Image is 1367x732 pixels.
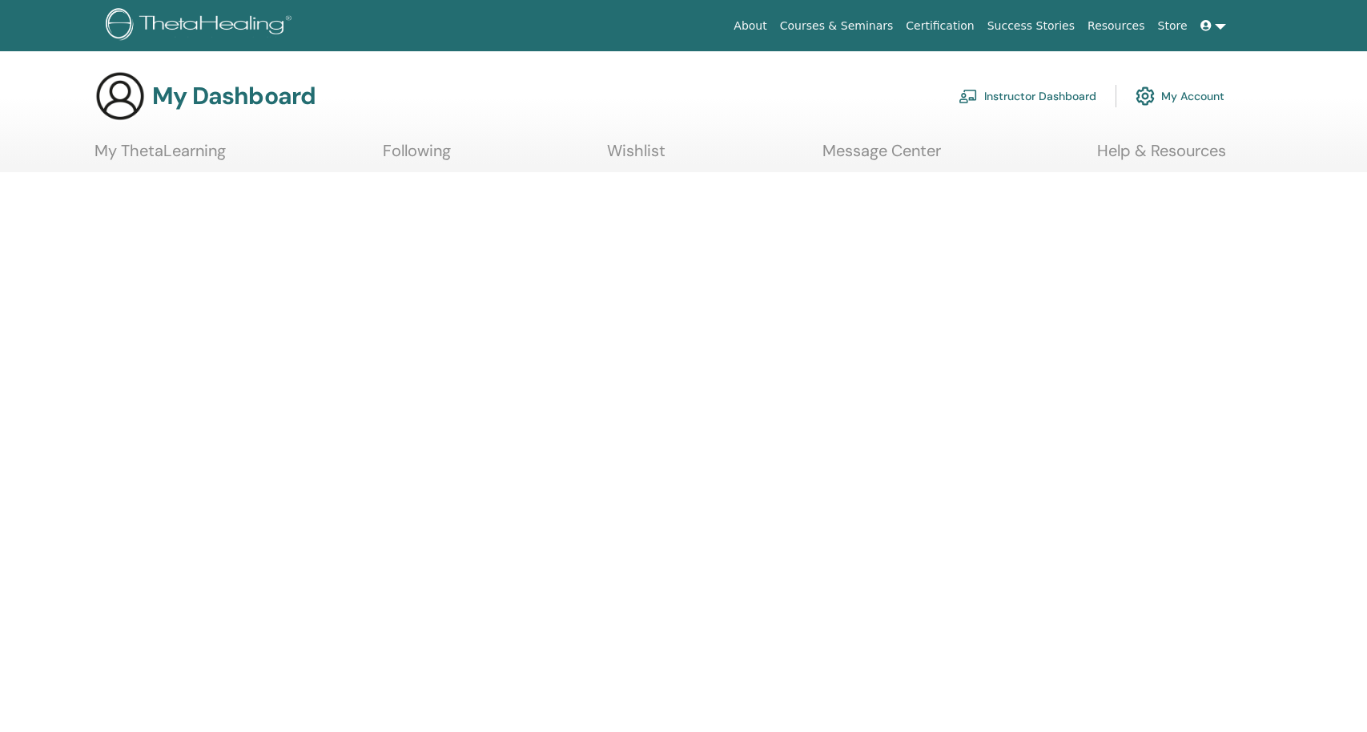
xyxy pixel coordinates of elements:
[1136,78,1224,114] a: My Account
[106,8,297,44] img: logo.png
[774,11,900,41] a: Courses & Seminars
[94,70,146,122] img: generic-user-icon.jpg
[822,141,941,172] a: Message Center
[959,89,978,103] img: chalkboard-teacher.svg
[1081,11,1152,41] a: Resources
[152,82,316,111] h3: My Dashboard
[727,11,773,41] a: About
[981,11,1081,41] a: Success Stories
[1136,82,1155,110] img: cog.svg
[959,78,1096,114] a: Instructor Dashboard
[1152,11,1194,41] a: Store
[1097,141,1226,172] a: Help & Resources
[607,141,665,172] a: Wishlist
[383,141,451,172] a: Following
[899,11,980,41] a: Certification
[94,141,226,172] a: My ThetaLearning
